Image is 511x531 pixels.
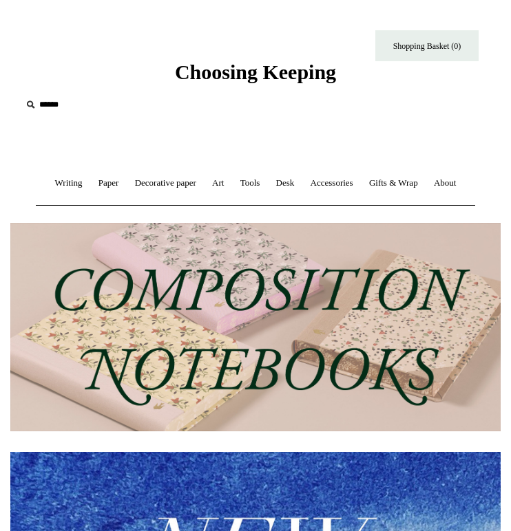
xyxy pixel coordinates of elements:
a: Gifts & Wrap [362,165,425,202]
a: About [427,165,463,202]
a: Art [205,165,231,202]
a: Paper [92,165,126,202]
a: Desk [269,165,302,202]
a: Shopping Basket (0) [375,30,479,61]
a: Decorative paper [128,165,203,202]
img: 202302 Composition ledgers.jpg__PID:69722ee6-fa44-49dd-a067-31375e5d54ec [10,223,501,431]
a: Accessories [304,165,360,202]
a: Tools [233,165,267,202]
span: Choosing Keeping [175,61,336,83]
a: Writing [48,165,90,202]
a: Choosing Keeping [175,72,336,81]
